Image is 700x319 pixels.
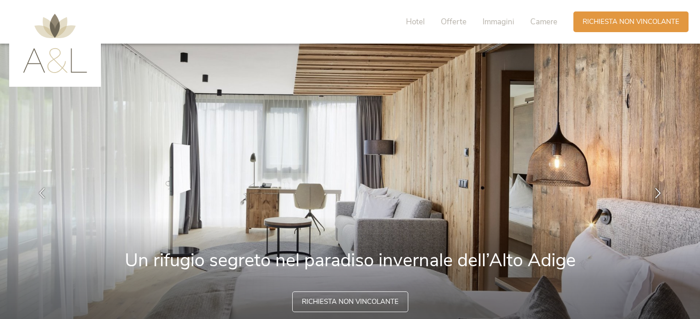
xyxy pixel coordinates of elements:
[483,17,514,27] span: Immagini
[406,17,425,27] span: Hotel
[583,17,679,27] span: Richiesta non vincolante
[302,297,399,307] span: Richiesta non vincolante
[530,17,557,27] span: Camere
[441,17,467,27] span: Offerte
[23,14,87,73] img: AMONTI & LUNARIS Wellnessresort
